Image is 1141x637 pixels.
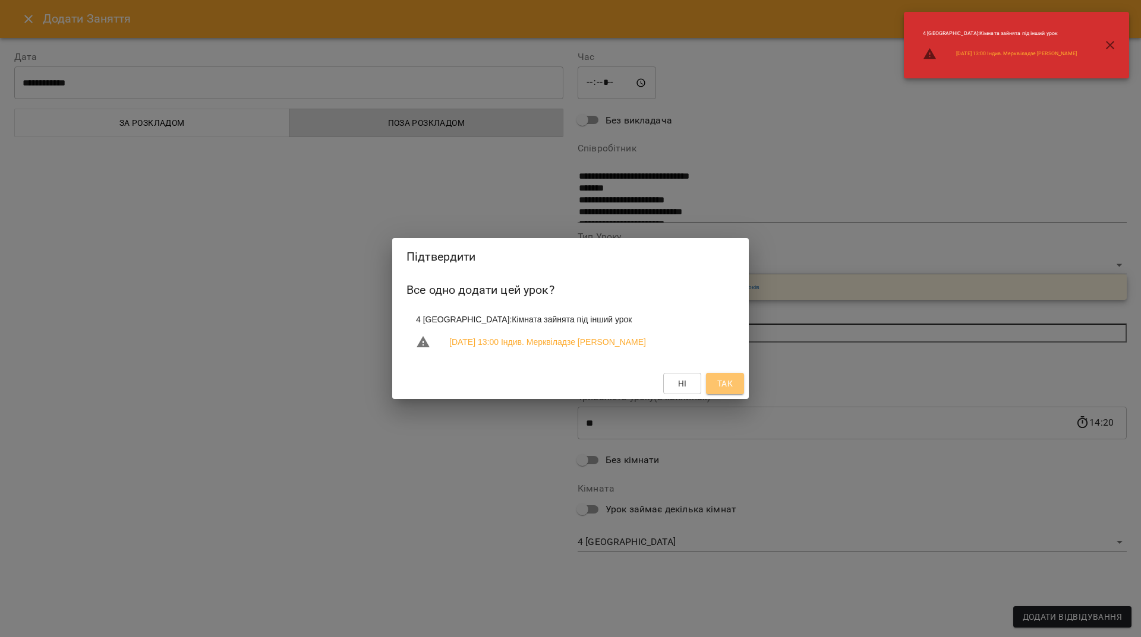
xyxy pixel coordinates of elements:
[678,376,687,391] span: Ні
[406,309,735,330] li: 4 [GEOGRAPHIC_DATA] : Кімната зайнята під інший урок
[956,50,1077,58] a: [DATE] 13:00 Індив. Мерквіладзе [PERSON_NAME]
[449,336,646,348] a: [DATE] 13:00 Індив. Мерквіладзе [PERSON_NAME]
[406,281,735,299] h6: Все одно додати цей урок?
[663,373,701,394] button: Ні
[706,373,744,394] button: Так
[913,25,1086,42] li: 4 [GEOGRAPHIC_DATA] : Кімната зайнята під інший урок
[406,248,735,266] h2: Підтвердити
[717,376,733,391] span: Так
